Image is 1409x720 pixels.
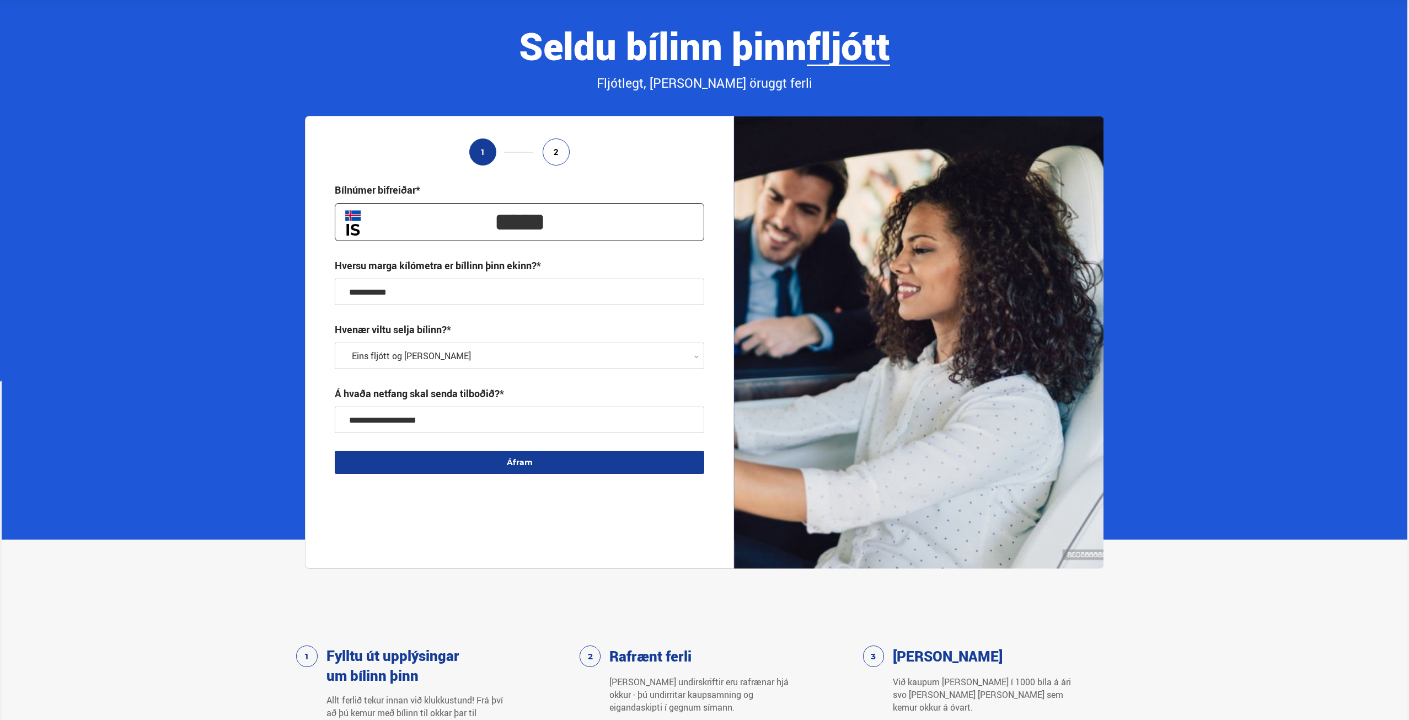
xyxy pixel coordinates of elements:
span: 2 [554,147,559,157]
b: fljótt [807,20,890,71]
button: Open LiveChat chat widget [9,4,42,38]
span: 1 [480,147,485,157]
div: Seldu bílinn þinn [305,25,1103,66]
div: Fljótlegt, [PERSON_NAME] öruggt ferli [305,74,1103,93]
p: [PERSON_NAME] undirskriftir eru rafrænar hjá okkur - þú undirritar kaupsamning og eigandaskipti í... [609,676,789,714]
button: Áfram [335,451,704,474]
h3: [PERSON_NAME] [893,646,1003,666]
label: Hvenær viltu selja bílinn?* [335,323,451,336]
div: Á hvaða netfang skal senda tilboðið?* [335,387,504,400]
div: Bílnúmer bifreiðar* [335,183,420,196]
div: Hversu marga kílómetra er bíllinn þinn ekinn?* [335,259,541,272]
p: Við kaupum [PERSON_NAME] í 1000 bíla á ári svo [PERSON_NAME] [PERSON_NAME] sem kemur okkur á óvart. [893,676,1073,714]
h3: Rafrænt ferli [609,646,692,666]
h3: Fylltu út upplýsingar um bílinn þinn [326,646,464,685]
